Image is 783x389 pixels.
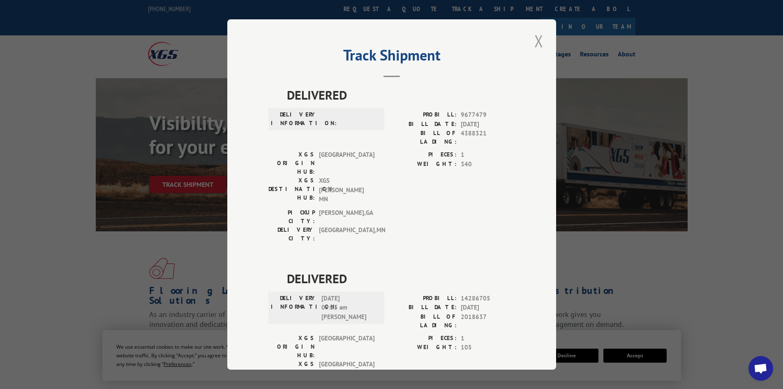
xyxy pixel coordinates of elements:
label: DELIVERY INFORMATION: [271,294,317,322]
label: BILL DATE: [392,303,457,312]
label: PROBILL: [392,294,457,303]
span: XGS [PERSON_NAME] MN [319,176,374,204]
span: DELIVERED [287,86,515,104]
label: WEIGHT: [392,343,457,352]
label: DELIVERY INFORMATION: [271,110,317,128]
span: [DATE] [461,303,515,312]
label: WEIGHT: [392,160,457,169]
button: Close modal [532,30,546,52]
span: [DATE] [461,120,515,129]
label: XGS ORIGIN HUB: [268,150,315,176]
span: 14286705 [461,294,515,303]
label: PIECES: [392,150,457,160]
label: BILL DATE: [392,120,457,129]
label: XGS DESTINATION HUB: [268,360,315,386]
span: 340 [461,160,515,169]
span: 4388321 [461,129,515,146]
span: [GEOGRAPHIC_DATA] [319,150,374,176]
span: 1 [461,334,515,343]
label: PICKUP CITY: [268,208,315,226]
label: XGS DESTINATION HUB: [268,176,315,204]
label: BILL OF LADING: [392,129,457,146]
span: [DATE] 09:55 am [PERSON_NAME] [321,294,377,322]
h2: Track Shipment [268,49,515,65]
label: PIECES: [392,334,457,343]
span: 9677479 [461,110,515,120]
label: DELIVERY CITY: [268,226,315,243]
label: PROBILL: [392,110,457,120]
span: DELIVERED [287,269,515,288]
label: XGS ORIGIN HUB: [268,334,315,360]
span: 2018637 [461,312,515,330]
span: 1 [461,150,515,160]
label: BILL OF LADING: [392,312,457,330]
span: 105 [461,343,515,352]
span: [PERSON_NAME] , GA [319,208,374,226]
span: [GEOGRAPHIC_DATA] [319,334,374,360]
a: Open chat [748,356,773,381]
span: [GEOGRAPHIC_DATA] , MN [319,226,374,243]
span: [GEOGRAPHIC_DATA] [319,360,374,386]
